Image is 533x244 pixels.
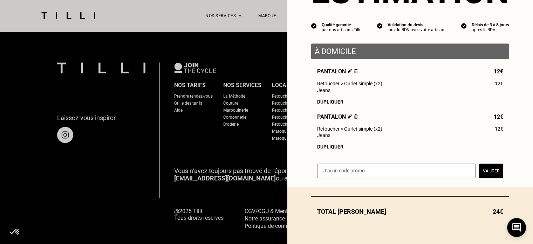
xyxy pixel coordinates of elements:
span: 12€ [494,68,503,75]
img: icon list info [461,22,467,29]
img: Supprimer [354,114,358,119]
span: 12€ [494,113,503,120]
img: Éditer [348,114,352,119]
input: J‘ai un code promo [317,164,476,178]
div: par nos artisans Tilli [322,27,360,32]
span: Retoucher > Ourlet simple (x2) [317,126,382,132]
span: Jeans [317,87,330,93]
span: 24€ [493,208,503,215]
div: Délais de 3 à 5 jours [472,22,509,27]
p: À domicile [315,47,506,56]
span: 12€ [495,126,503,132]
span: 12€ [495,81,503,86]
div: Validation du devis [388,22,444,27]
div: après le RDV [472,27,509,32]
img: Éditer [348,69,352,73]
div: lors du RDV avec votre artisan [388,27,444,32]
span: Jeans [317,132,330,138]
img: icon list info [311,22,317,29]
span: Retoucher > Ourlet simple (x2) [317,81,382,86]
span: Pantalon [317,113,358,120]
button: Valider [479,164,503,178]
div: Qualité garantie [322,22,360,27]
img: Supprimer [354,69,358,73]
span: Pantalon [317,68,358,75]
div: Dupliquer [317,99,503,105]
img: icon list info [377,22,383,29]
div: Total [PERSON_NAME] [311,208,509,215]
div: Dupliquer [317,144,503,150]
